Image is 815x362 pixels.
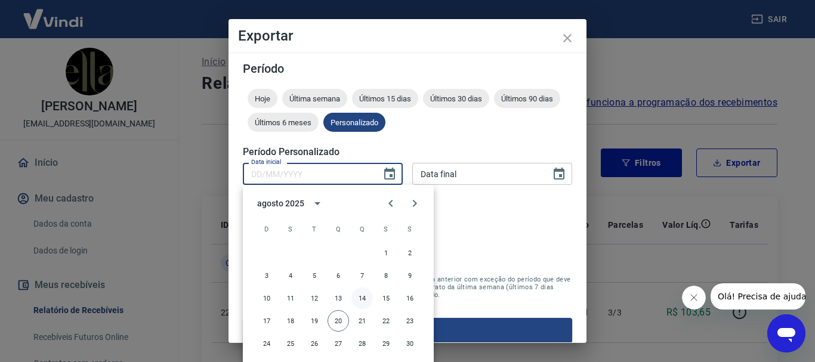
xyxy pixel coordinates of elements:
[251,157,282,166] label: Data inicial
[375,333,397,354] button: 29
[248,89,277,108] div: Hoje
[352,94,418,103] span: Últimos 15 dias
[494,89,560,108] div: Últimos 90 dias
[256,265,277,286] button: 3
[257,197,304,210] div: agosto 2025
[375,242,397,264] button: 1
[553,24,582,52] button: close
[304,333,325,354] button: 26
[399,217,421,241] span: sábado
[304,217,325,241] span: terça-feira
[412,163,542,185] input: DD/MM/YYYY
[256,333,277,354] button: 24
[379,191,403,215] button: Previous month
[328,333,349,354] button: 27
[351,265,373,286] button: 7
[256,310,277,332] button: 17
[7,8,100,18] span: Olá! Precisa de ajuda?
[351,333,373,354] button: 28
[328,265,349,286] button: 6
[423,94,489,103] span: Últimos 30 dias
[375,217,397,241] span: sexta-feira
[403,191,427,215] button: Next month
[375,265,397,286] button: 8
[307,193,328,214] button: calendar view is open, switch to year view
[399,333,421,354] button: 30
[280,217,301,241] span: segunda-feira
[280,310,301,332] button: 18
[399,242,421,264] button: 2
[280,265,301,286] button: 4
[494,94,560,103] span: Últimos 90 dias
[375,287,397,309] button: 15
[304,310,325,332] button: 19
[352,89,418,108] div: Últimos 15 dias
[280,287,301,309] button: 11
[328,310,349,332] button: 20
[399,265,421,286] button: 9
[378,162,402,186] button: Choose date
[248,94,277,103] span: Hoje
[256,217,277,241] span: domingo
[328,217,349,241] span: quarta-feira
[282,94,347,103] span: Última semana
[304,265,325,286] button: 5
[248,113,319,132] div: Últimos 6 meses
[256,287,277,309] button: 10
[243,63,572,75] h5: Período
[375,310,397,332] button: 22
[304,287,325,309] button: 12
[399,310,421,332] button: 23
[323,113,385,132] div: Personalizado
[248,118,319,127] span: Últimos 6 meses
[280,333,301,354] button: 25
[238,29,577,43] h4: Exportar
[682,286,706,310] iframe: Fechar mensagem
[399,287,421,309] button: 16
[547,162,571,186] button: Choose date
[767,314,805,352] iframe: Botão para abrir a janela de mensagens
[243,163,373,185] input: DD/MM/YYYY
[351,217,373,241] span: quinta-feira
[711,283,805,310] iframe: Mensagem da empresa
[351,310,373,332] button: 21
[243,146,572,158] h5: Período Personalizado
[282,89,347,108] div: Última semana
[423,89,489,108] div: Últimos 30 dias
[323,118,385,127] span: Personalizado
[351,287,373,309] button: 14
[328,287,349,309] button: 13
